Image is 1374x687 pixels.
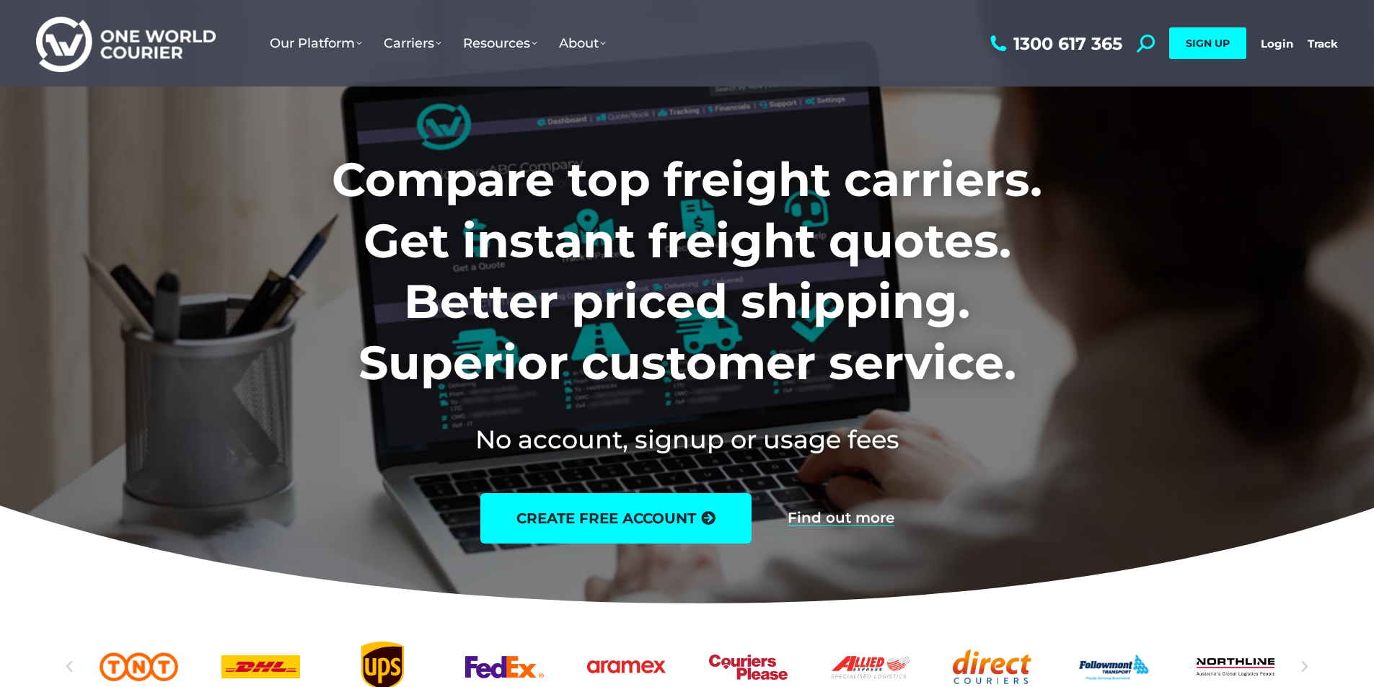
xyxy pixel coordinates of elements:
a: Find out more [788,510,894,526]
a: Login [1261,37,1293,50]
h1: Compare top freight carriers. Get instant freight quotes. Better priced shipping. Superior custom... [237,149,1137,393]
span: SIGN UP [1186,37,1230,50]
a: Carriers [373,21,452,66]
span: Resources [463,35,537,51]
a: Track [1308,37,1338,50]
a: create free account [480,493,752,544]
a: 1300 617 365 [987,35,1122,53]
h2: No account, signup or usage fees [237,422,1137,457]
span: About [559,35,606,51]
span: Carriers [384,35,441,51]
a: SIGN UP [1169,27,1246,59]
a: About [548,21,617,66]
a: Our Platform [259,21,373,66]
a: Resources [452,21,548,66]
img: One World Courier [36,14,216,73]
span: Our Platform [270,35,362,51]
